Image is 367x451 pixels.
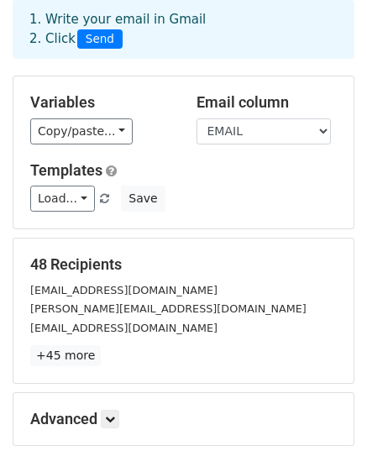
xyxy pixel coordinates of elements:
[30,186,95,212] a: Load...
[30,284,218,296] small: [EMAIL_ADDRESS][DOMAIN_NAME]
[30,345,101,366] a: +45 more
[30,302,307,315] small: [PERSON_NAME][EMAIL_ADDRESS][DOMAIN_NAME]
[30,118,133,144] a: Copy/paste...
[77,29,123,50] span: Send
[30,322,218,334] small: [EMAIL_ADDRESS][DOMAIN_NAME]
[197,93,338,112] h5: Email column
[283,370,367,451] iframe: Chat Widget
[30,255,337,274] h5: 48 Recipients
[30,161,102,179] a: Templates
[30,93,171,112] h5: Variables
[17,10,350,49] div: 1. Write your email in Gmail 2. Click
[30,410,337,428] h5: Advanced
[121,186,165,212] button: Save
